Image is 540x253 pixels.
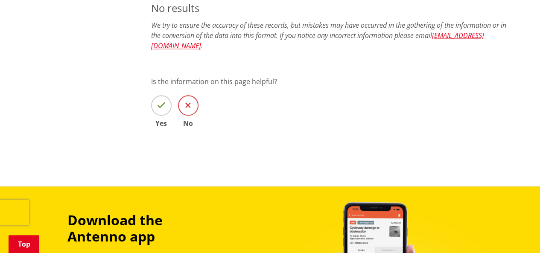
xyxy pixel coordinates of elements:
p: Is the information on this page helpful? [151,76,515,87]
h3: Download the Antenno app [67,212,222,245]
a: Top [9,235,39,253]
em: We try to ensure the accuracy of these records, but mistakes may have occurred in the gathering o... [151,20,506,50]
span: Yes [151,120,172,127]
span: No [178,120,198,127]
p: No results [151,0,515,16]
a: [EMAIL_ADDRESS][DOMAIN_NAME] [151,31,484,50]
iframe: Messenger Launcher [501,217,531,248]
